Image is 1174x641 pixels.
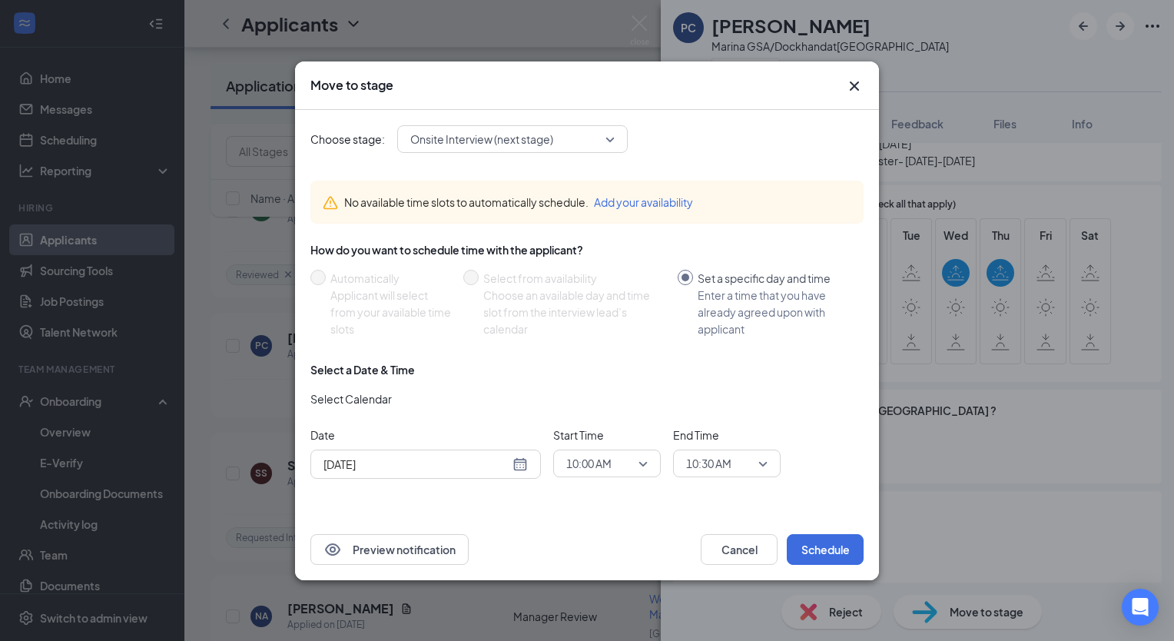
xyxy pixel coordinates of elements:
div: Applicant will select from your available time slots [330,287,451,337]
div: Automatically [330,270,451,287]
span: 10:00 AM [566,452,612,475]
span: Date [310,427,541,443]
div: Open Intercom Messenger [1122,589,1159,626]
button: Schedule [787,534,864,565]
svg: Warning [323,195,338,211]
div: Set a specific day and time [698,270,851,287]
div: Enter a time that you have already agreed upon with applicant [698,287,851,337]
div: Select a Date & Time [310,362,415,377]
svg: Cross [845,77,864,95]
button: EyePreview notification [310,534,469,565]
button: Cancel [701,534,778,565]
div: Select from availability [483,270,665,287]
input: Aug 26, 2025 [323,456,509,473]
div: No available time slots to automatically schedule. [344,194,851,211]
span: Choose stage: [310,131,385,148]
span: Onsite Interview (next stage) [410,128,553,151]
span: 10:30 AM [686,452,731,475]
span: End Time [673,427,781,443]
div: How do you want to schedule time with the applicant? [310,242,864,257]
button: Close [845,77,864,95]
h3: Move to stage [310,77,393,94]
span: Start Time [553,427,661,443]
span: Select Calendar [310,390,392,407]
svg: Eye [323,540,342,559]
button: Add your availability [594,194,693,211]
div: Choose an available day and time slot from the interview lead’s calendar [483,287,665,337]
